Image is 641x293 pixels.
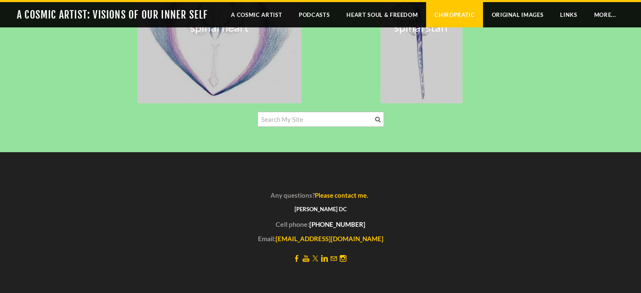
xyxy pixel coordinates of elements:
[276,235,384,242] a: [EMAIL_ADDRESS][DOMAIN_NAME]
[426,2,483,27] a: Chiropratic
[315,191,368,199] a: Please contact me.
[257,112,384,127] input: Search My Site
[340,254,346,262] a: Instagram
[381,22,462,32] div: spinal staff
[276,220,309,228] font: Cell phone:
[223,2,290,27] a: A Cosmic Artist
[303,254,309,262] a: Youtube
[290,2,338,27] a: Podcasts
[375,117,381,122] span: Search
[17,8,208,21] a: A COSMIC ARTIST: VISIONS OF OUR INNER SELF
[258,234,276,242] font: Email:
[295,206,347,212] strong: [PERSON_NAME] DC
[483,2,552,27] a: Original Images
[137,22,301,32] div: spinal heart
[312,254,319,262] a: Twitter
[309,220,365,228] span: [PHONE_NUMBER]
[338,2,426,27] a: Heart Soul & Freedom
[585,2,624,27] a: more...
[321,254,328,262] a: Linkedin
[330,254,337,262] a: Mail
[118,184,523,205] h2: Any questions?
[293,254,300,262] a: Facebook
[552,2,585,27] a: LINKS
